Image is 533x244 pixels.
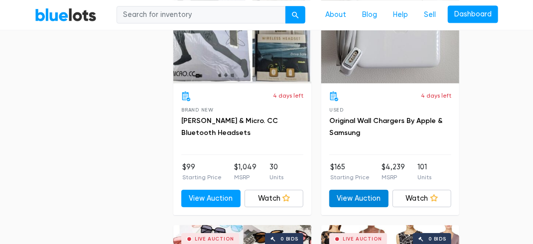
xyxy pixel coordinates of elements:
[35,7,97,22] a: BlueLots
[417,162,431,182] li: 101
[382,162,405,182] li: $4,239
[329,117,442,137] a: Original Wall Chargers By Apple & Samsung
[330,173,370,182] p: Starting Price
[382,173,405,182] p: MSRP
[269,173,283,182] p: Units
[269,162,283,182] li: 30
[280,237,298,242] div: 0 bids
[195,237,234,242] div: Live Auction
[181,107,214,113] span: Brand New
[235,173,257,182] p: MSRP
[245,190,304,208] a: Watch
[117,6,286,24] input: Search for inventory
[182,162,222,182] li: $99
[393,190,452,208] a: Watch
[421,91,451,100] p: 4 days left
[330,162,370,182] li: $165
[181,190,241,208] a: View Auction
[317,5,354,24] a: About
[416,5,444,24] a: Sell
[273,91,303,100] p: 4 days left
[428,237,446,242] div: 0 bids
[182,173,222,182] p: Starting Price
[385,5,416,24] a: Help
[448,5,498,23] a: Dashboard
[329,190,389,208] a: View Auction
[354,5,385,24] a: Blog
[181,117,278,137] a: [PERSON_NAME] & Micro. CC Bluetooth Headsets
[417,173,431,182] p: Units
[329,107,344,113] span: Used
[235,162,257,182] li: $1,049
[343,237,382,242] div: Live Auction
